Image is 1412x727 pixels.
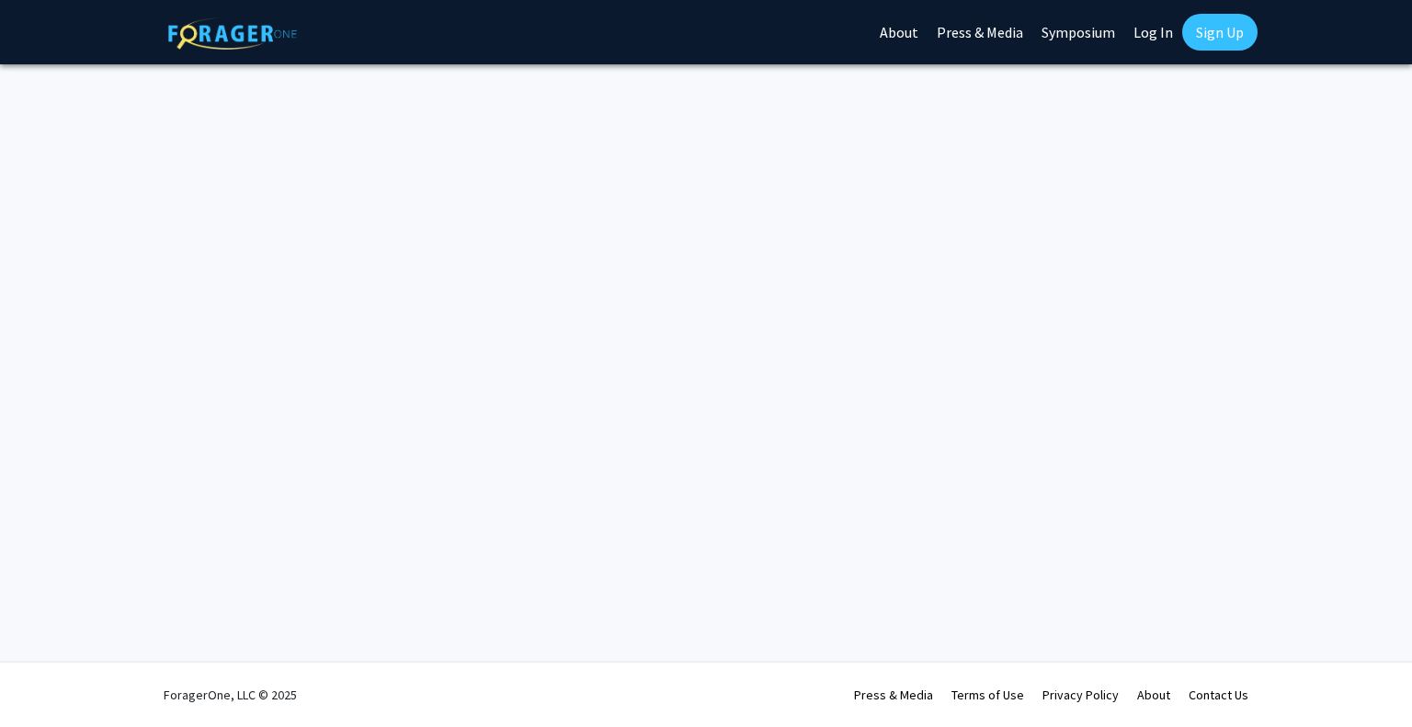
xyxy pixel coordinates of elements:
[1137,687,1170,703] a: About
[1182,14,1258,51] a: Sign Up
[1189,687,1248,703] a: Contact Us
[164,663,297,727] div: ForagerOne, LLC © 2025
[951,687,1024,703] a: Terms of Use
[1042,687,1119,703] a: Privacy Policy
[168,17,297,50] img: ForagerOne Logo
[854,687,933,703] a: Press & Media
